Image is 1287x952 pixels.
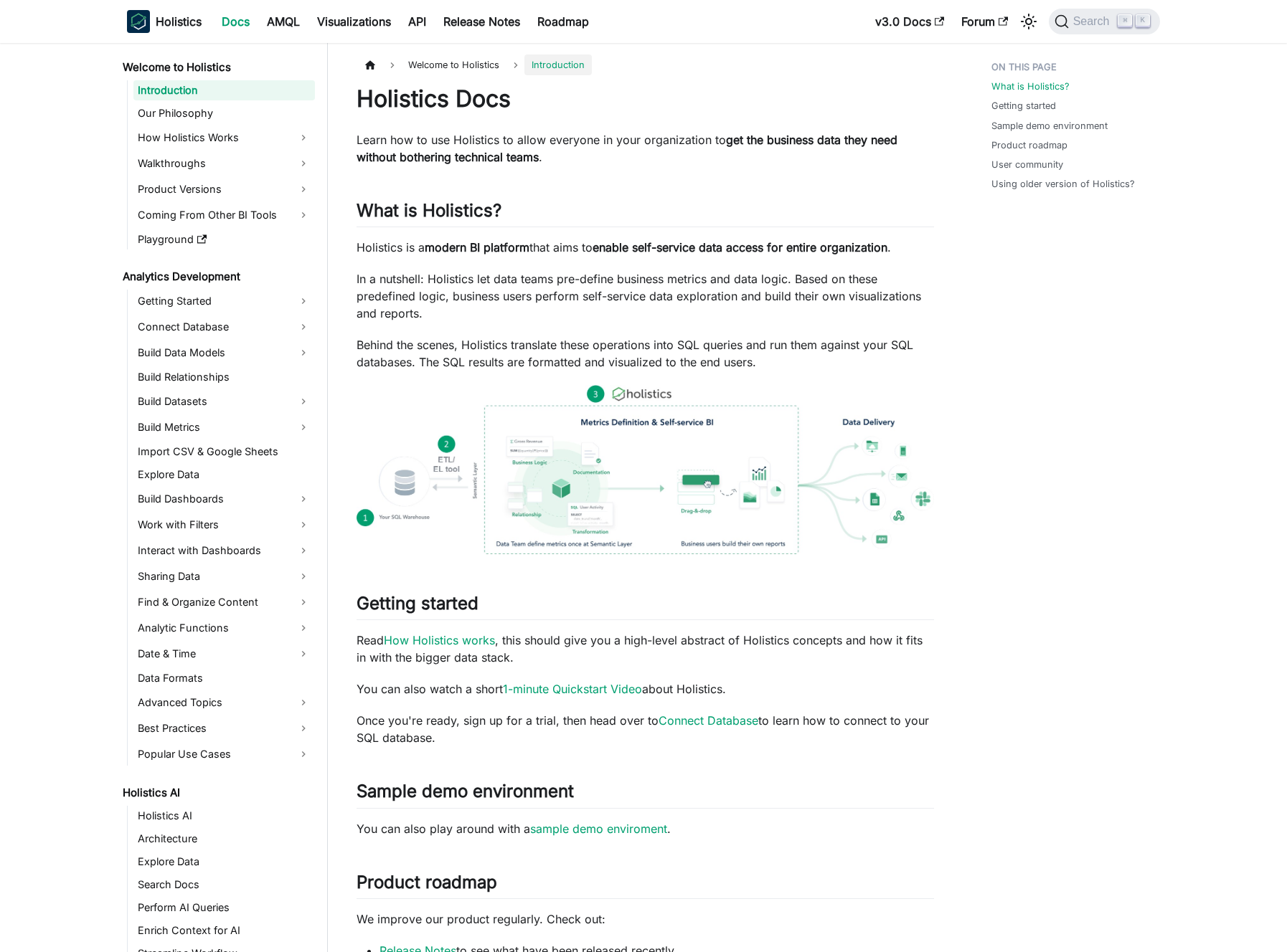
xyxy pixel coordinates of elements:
[991,177,1135,191] a: Using older version of Holistics?
[118,783,315,803] a: Holistics AI
[357,680,934,698] p: You can also watch a short about Holistics.
[357,872,934,899] h2: Product roadmap
[133,806,315,826] a: Holistics AI
[133,691,315,714] a: Advanced Topics
[357,712,934,746] p: Once you're ready, sign up for a trial, then head over to to learn how to connect to your SQL dat...
[133,591,315,614] a: Find & Organize Content
[156,13,202,30] b: Holistics
[529,10,598,33] a: Roadmap
[1017,10,1040,33] button: Switch between dark and light mode (currently light mode)
[357,593,934,620] h2: Getting started
[127,10,150,33] img: Holistics
[357,270,934,322] p: In a nutshell: Holistics let data teams pre-define business metrics and data logic. Based on thes...
[357,385,934,554] img: How Holistics fits in your Data Stack
[1049,9,1160,34] button: Search (Command+K)
[1136,14,1150,27] kbd: K
[133,743,315,766] a: Popular Use Cases
[133,829,315,849] a: Architecture
[133,642,315,665] a: Date & Time
[991,119,1108,133] a: Sample demo environment
[357,239,934,256] p: Holistics is a that aims to .
[1069,15,1118,28] span: Search
[133,513,315,536] a: Work with Filters
[435,10,529,33] a: Release Notes
[213,10,258,33] a: Docs
[991,138,1067,152] a: Product roadmap
[113,43,328,952] nav: Docs sidebar
[133,442,315,462] a: Import CSV & Google Sheets
[133,152,315,175] a: Walkthroughs
[357,910,934,928] p: We improve our product regularly. Check out:
[991,80,1070,93] a: What is Holistics?
[133,565,315,588] a: Sharing Data
[133,341,315,364] a: Build Data Models
[133,80,315,100] a: Introduction
[133,416,315,439] a: Build Metrics
[991,158,1063,171] a: User community
[357,781,934,808] h2: Sample demo environment
[258,10,308,33] a: AMQL
[503,682,642,696] a: 1-minute Quickstart Video
[133,617,315,639] a: Analytic Functions
[357,54,934,75] nav: Breadcrumbs
[133,852,315,872] a: Explore Data
[425,240,529,254] strong: modern BI platform
[133,290,315,313] a: Getting Started
[593,240,887,254] strong: enable self-service data access for entire organization
[530,822,667,836] a: sample demo enviroment
[953,10,1017,33] a: Forum
[133,898,315,918] a: Perform AI Queries
[384,633,495,647] a: How Holistics works
[133,204,315,227] a: Coming From Other BI Tools
[133,717,315,740] a: Best Practices
[357,131,934,166] p: Learn how to use Holistics to allow everyone in your organization to .
[401,54,506,75] span: Welcome to Holistics
[133,920,315,941] a: Enrich Context for AI
[133,229,315,249] a: Playground
[357,336,934,371] p: Behind the scenes, Holistics translate these operations into SQL queries and run them against you...
[133,875,315,895] a: Search Docs
[133,367,315,387] a: Build Relationships
[867,10,953,33] a: v3.0 Docs
[357,200,934,227] h2: What is Holistics?
[133,465,315,485] a: Explore Data
[357,820,934,837] p: You can also play around with a .
[118,267,315,287] a: Analytics Development
[127,10,202,33] a: HolisticsHolistics
[118,57,315,77] a: Welcome to Holistics
[133,103,315,123] a: Our Philosophy
[357,54,384,75] a: Home page
[659,713,758,728] a: Connect Database
[524,54,592,75] span: Introduction
[133,178,315,201] a: Product Versions
[133,126,315,149] a: How Holistics Works
[133,539,315,562] a: Interact with Dashboards
[133,315,315,338] a: Connect Database
[1118,14,1132,27] kbd: ⌘
[357,85,934,113] h1: Holistics Docs
[133,390,315,413] a: Build Datasets
[357,632,934,666] p: Read , this should give you a high-level abstract of Holistics concepts and how it fits in with t...
[400,10,435,33] a: API
[133,668,315,688] a: Data Formats
[133,487,315,510] a: Build Dashboards
[991,99,1056,113] a: Getting started
[308,10,400,33] a: Visualizations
